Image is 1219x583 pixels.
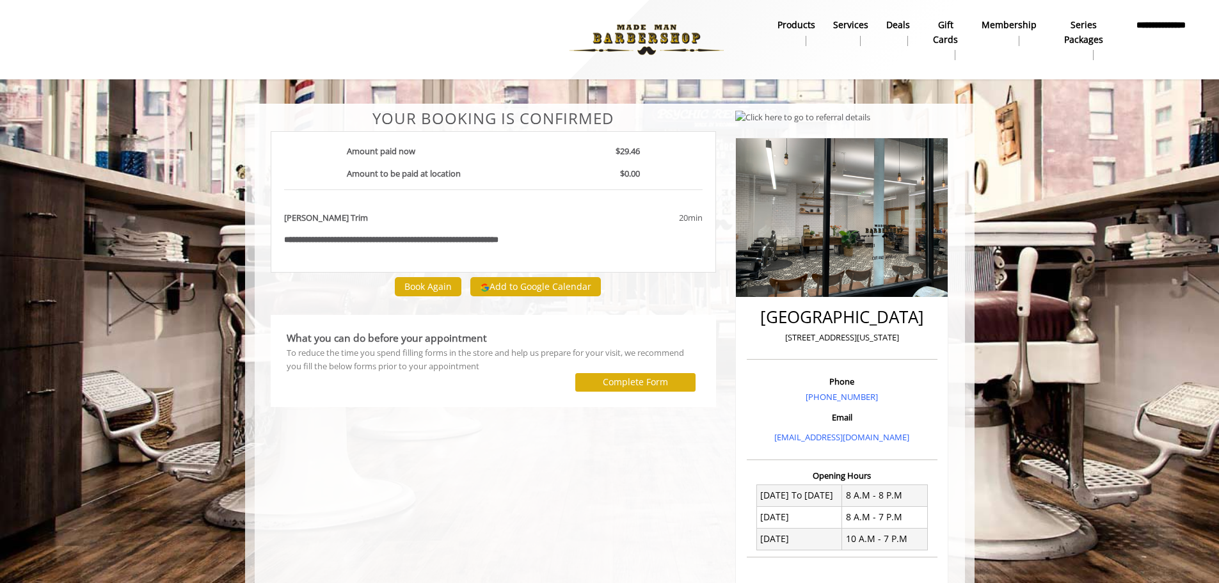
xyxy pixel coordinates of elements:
p: [STREET_ADDRESS][US_STATE] [750,331,934,344]
div: 20min [576,211,703,225]
b: Deals [886,18,910,32]
a: DealsDeals [877,16,919,49]
b: [PERSON_NAME] Trim [284,211,368,225]
h3: Email [750,413,934,422]
h2: [GEOGRAPHIC_DATA] [750,308,934,326]
label: Complete Form [603,377,668,387]
img: Made Man Barbershop logo [559,4,735,75]
a: ServicesServices [824,16,877,49]
b: $0.00 [620,168,640,179]
a: [PHONE_NUMBER] [806,391,878,403]
td: [DATE] To [DATE] [756,484,842,506]
a: MembershipMembership [973,16,1046,49]
button: Book Again [395,277,461,296]
a: [EMAIL_ADDRESS][DOMAIN_NAME] [774,431,909,443]
b: Membership [982,18,1037,32]
b: Series packages [1055,18,1113,47]
a: Productsproducts [769,16,824,49]
center: Your Booking is confirmed [271,110,717,127]
td: [DATE] [756,506,842,528]
b: Amount paid now [347,145,415,157]
img: Click here to go to referral details [735,111,870,124]
button: Add to Google Calendar [470,277,601,296]
td: 10 A.M - 7 P.M [842,529,928,550]
h3: Phone [750,377,934,386]
button: Complete Form [575,373,696,392]
b: gift cards [928,18,964,47]
h3: Opening Hours [747,471,937,480]
div: To reduce the time you spend filling forms in the store and help us prepare for your visit, we re... [287,346,701,373]
a: Gift cardsgift cards [919,16,973,63]
b: $29.46 [616,145,640,157]
td: [DATE] [756,529,842,550]
td: 8 A.M - 8 P.M [842,484,928,506]
a: Series packagesSeries packages [1046,16,1122,63]
b: Amount to be paid at location [347,168,461,179]
b: Services [833,18,868,32]
b: What you can do before your appointment [287,331,487,345]
b: products [777,18,815,32]
td: 8 A.M - 7 P.M [842,506,928,528]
